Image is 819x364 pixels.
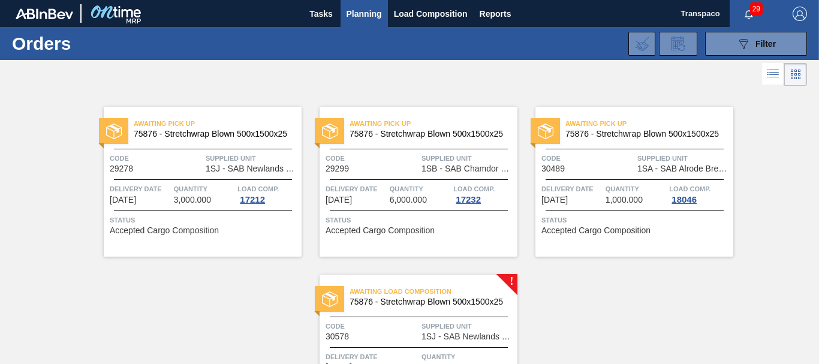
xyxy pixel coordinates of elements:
span: Supplied Unit [421,152,514,164]
span: Load Comp. [453,183,495,195]
span: Load Comp. [669,183,710,195]
button: Filter [705,32,807,56]
span: Load Composition [394,7,468,21]
span: Quantity [421,351,514,363]
a: Load Comp.17232 [453,183,514,204]
span: Awaiting Load Composition [350,285,517,297]
span: 75876 - Stretchwrap Blown 500x1500x25 [565,130,724,139]
div: Card Vision [784,63,807,86]
span: Awaiting Pick Up [350,118,517,130]
a: statusAwaiting Pick Up75876 - Stretchwrap Blown 500x1500x25Code30489Supplied Unit1SA - SAB Alrode... [517,107,733,257]
img: status [322,291,338,307]
span: Load Comp. [237,183,279,195]
a: Load Comp.17212 [237,183,299,204]
a: Load Comp.18046 [669,183,730,204]
a: statusAwaiting Pick Up75876 - Stretchwrap Blown 500x1500x25Code29278Supplied Unit1SJ - SAB Newlan... [86,107,302,257]
span: Supplied Unit [206,152,299,164]
span: 29 [750,2,763,16]
div: 17232 [453,195,483,204]
span: Status [326,214,514,226]
span: 1SJ - SAB Newlands Brewery [206,164,299,173]
span: Status [110,214,299,226]
span: 08/08/2025 [541,195,568,204]
div: List Vision [762,63,784,86]
span: Delivery Date [110,183,171,195]
span: 29278 [110,164,133,173]
img: status [322,124,338,139]
div: 17212 [237,195,267,204]
span: 06/22/2025 [110,195,136,204]
span: 30489 [541,164,565,173]
img: status [538,124,553,139]
span: Quantity [606,183,667,195]
span: Code [326,152,418,164]
span: 30578 [326,332,349,341]
button: Notifications [730,5,768,22]
span: Reports [480,7,511,21]
span: 75876 - Stretchwrap Blown 500x1500x25 [350,130,508,139]
span: 06/27/2025 [326,195,352,204]
a: statusAwaiting Pick Up75876 - Stretchwrap Blown 500x1500x25Code29299Supplied Unit1SB - SAB Chamdo... [302,107,517,257]
span: 6,000.000 [390,195,427,204]
span: Accepted Cargo Composition [326,226,435,235]
h1: Orders [12,37,180,50]
span: Quantity [174,183,235,195]
span: Tasks [308,7,335,21]
span: Accepted Cargo Composition [110,226,219,235]
img: Logout [793,7,807,21]
span: 75876 - Stretchwrap Blown 500x1500x25 [350,297,508,306]
img: status [106,124,122,139]
span: 1SA - SAB Alrode Brewery [637,164,730,173]
div: Order Review Request [659,32,697,56]
div: Import Order Negotiation [628,32,655,56]
span: Supplied Unit [421,320,514,332]
span: Status [541,214,730,226]
span: Delivery Date [326,183,387,195]
span: Filter [755,39,776,49]
span: Delivery Date [541,183,603,195]
span: Planning [347,7,382,21]
span: 3,000.000 [174,195,211,204]
span: Code [541,152,634,164]
span: Awaiting Pick Up [134,118,302,130]
span: 1SB - SAB Chamdor Brewery [421,164,514,173]
span: Quantity [390,183,451,195]
span: 75876 - Stretchwrap Blown 500x1500x25 [134,130,292,139]
span: 29299 [326,164,349,173]
span: 1SJ - SAB Newlands Brewery [421,332,514,341]
span: Awaiting Pick Up [565,118,733,130]
span: Supplied Unit [637,152,730,164]
span: Code [110,152,203,164]
img: TNhmsLtSVTkK8tSr43FrP2fwEKptu5GPRR3wAAAABJRU5ErkJggg== [16,8,73,19]
span: Delivery Date [326,351,418,363]
span: Accepted Cargo Composition [541,226,651,235]
span: Code [326,320,418,332]
div: 18046 [669,195,699,204]
span: 1,000.000 [606,195,643,204]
